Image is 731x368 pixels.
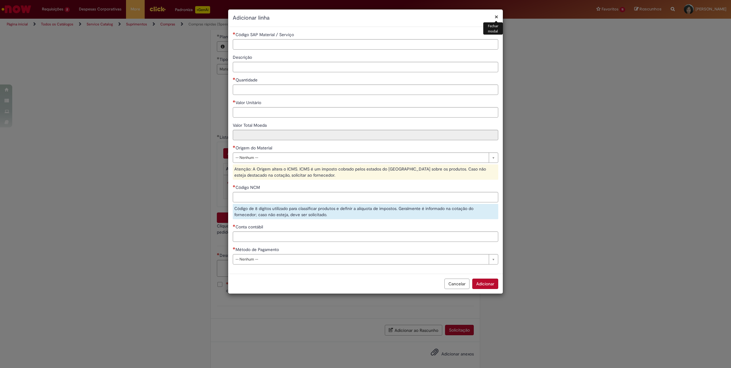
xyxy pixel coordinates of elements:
[233,107,498,118] input: Valor Unitário
[233,14,498,22] h2: Adicionar linha
[236,100,262,105] span: Valor Unitário
[233,122,268,128] span: Somente leitura - Valor Total Moeda
[233,130,498,140] input: Valor Total Moeda
[236,153,486,163] span: -- Nenhum --
[472,279,498,289] button: Adicionar
[233,77,236,80] span: Necessários
[483,22,503,35] div: Fechar modal
[233,100,236,103] span: Necessários
[444,279,469,289] button: Cancelar
[236,145,273,151] span: Origem do Material
[233,164,498,180] div: Atenção: A Origem altera o ICMS. ICMS é um imposto cobrado pelos estados do [GEOGRAPHIC_DATA] sob...
[233,185,236,187] span: Necessários
[233,192,498,202] input: Código NCM
[233,84,498,95] input: Quantidade
[236,247,280,252] span: Método de Pagamento
[233,62,498,72] input: Descrição
[233,54,253,60] span: Descrição
[233,145,236,148] span: Necessários
[495,13,498,20] button: Fechar modal
[233,224,236,227] span: Necessários
[236,224,264,230] span: Conta contábil
[236,185,261,190] span: Código NCM
[233,39,498,50] input: Código SAP Material / Serviço
[233,247,236,250] span: Necessários
[233,32,236,35] span: Necessários
[236,77,259,83] span: Quantidade
[233,204,498,219] div: Código de 8 dígitos utilizado para classificar produtos e definir a alíquota de impostos. Geralme...
[233,231,498,242] input: Conta contábil
[236,32,295,37] span: Código SAP Material / Serviço
[236,254,486,264] span: -- Nenhum --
